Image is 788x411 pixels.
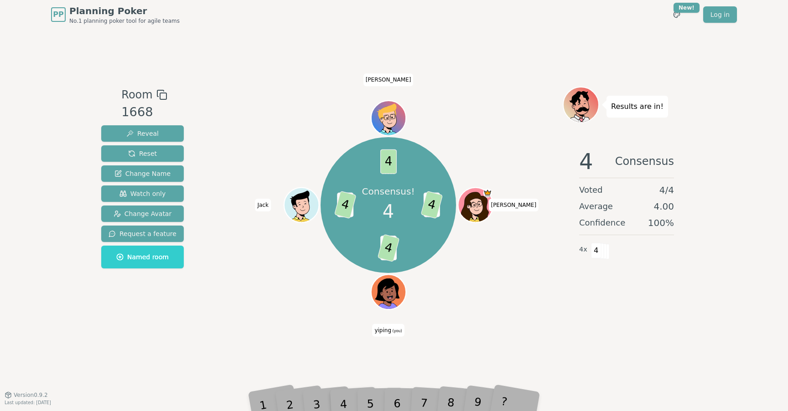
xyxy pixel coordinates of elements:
[579,245,587,255] span: 4 x
[363,73,414,86] span: Click to change your name
[391,329,402,333] span: (you)
[611,100,664,113] p: Results are in!
[121,87,152,103] span: Room
[579,184,603,196] span: Voted
[5,391,48,399] button: Version0.9.2
[5,400,51,405] span: Last updated: [DATE]
[101,205,184,222] button: Change Avatar
[383,198,394,225] span: 4
[101,185,184,202] button: Watch only
[334,191,356,219] span: 4
[101,125,184,142] button: Reveal
[101,246,184,268] button: Named room
[669,6,685,23] button: New!
[703,6,737,23] a: Log in
[362,185,415,198] p: Consensus!
[377,234,399,262] span: 4
[615,150,674,172] span: Consensus
[372,276,405,308] button: Click to change your avatar
[119,189,166,198] span: Watch only
[674,3,700,13] div: New!
[101,145,184,162] button: Reset
[579,200,613,213] span: Average
[69,5,180,17] span: Planning Poker
[128,149,157,158] span: Reset
[101,226,184,242] button: Request a feature
[114,209,172,218] span: Change Avatar
[255,199,270,211] span: Click to change your name
[126,129,159,138] span: Reveal
[116,252,169,262] span: Named room
[648,216,674,229] span: 100 %
[659,184,674,196] span: 4 / 4
[53,9,63,20] span: PP
[109,229,176,238] span: Request a feature
[591,243,601,258] span: 4
[420,191,443,219] span: 4
[380,149,397,174] span: 4
[653,200,674,213] span: 4.00
[579,216,625,229] span: Confidence
[121,103,167,122] div: 1668
[372,324,404,337] span: Click to change your name
[579,150,593,172] span: 4
[69,17,180,25] span: No.1 planning poker tool for agile teams
[488,199,539,211] span: Click to change your name
[51,5,180,25] a: PPPlanning PokerNo.1 planning poker tool for agile teams
[101,165,184,182] button: Change Name
[114,169,171,178] span: Change Name
[14,391,48,399] span: Version 0.9.2
[483,189,492,197] span: Zach is the host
